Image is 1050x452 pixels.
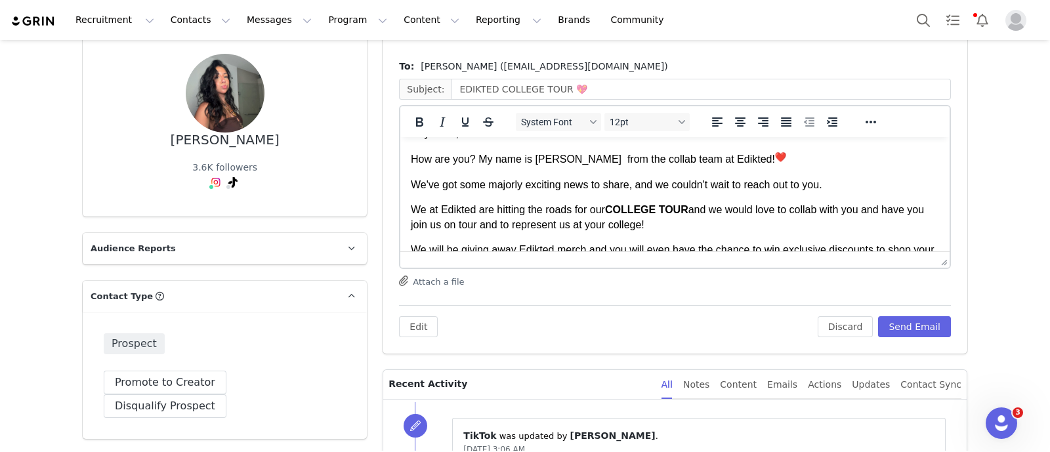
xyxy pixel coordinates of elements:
span: [PERSON_NAME] [570,430,656,441]
iframe: Rich Text Area [400,137,950,251]
button: Align center [729,113,751,131]
div: Contact Sync [900,370,961,400]
button: Italic [431,113,453,131]
span: Subject: [399,79,451,100]
input: Add a subject line [451,79,951,100]
a: Tasks [938,5,967,35]
img: grin logo [10,15,56,28]
button: Font sizes [604,113,690,131]
button: Underline [454,113,476,131]
button: Contacts [163,5,238,35]
button: Justify [775,113,797,131]
button: Disqualify Prospect [104,394,226,418]
div: [PERSON_NAME] [171,133,280,148]
div: 3.6K followers [192,161,257,175]
button: Messages [239,5,320,35]
button: Align left [706,113,728,131]
iframe: Intercom live chat [986,407,1017,439]
a: Community [603,5,678,35]
img: 43de7435-6900-40d3-a402-b697c9e7726a.jpg [186,54,264,133]
button: Profile [997,10,1039,31]
button: Increase indent [821,113,843,131]
div: Content [720,370,757,400]
button: Reveal or hide additional toolbar items [860,113,882,131]
button: Fonts [516,113,601,131]
div: Press the Up and Down arrow keys to resize the editor. [936,252,950,268]
div: Notes [683,370,709,400]
button: Content [396,5,467,35]
div: Actions [808,370,841,400]
button: Promote to Creator [104,371,226,394]
button: Reporting [468,5,549,35]
p: Recent Activity [388,370,650,399]
img: instagram.svg [211,177,221,188]
button: Strikethrough [477,113,499,131]
p: We will be giving away Edikted merch and you will even have the chance to win exclusive discounts... [10,106,539,135]
div: All [661,370,673,400]
span: Prospect [104,333,165,354]
span: TikTok [463,430,496,441]
button: Send Email [878,316,951,337]
div: Updates [852,370,890,400]
button: Bold [408,113,430,131]
button: Attach a file [399,273,464,289]
button: Discard [818,316,873,337]
span: 12pt [610,117,674,127]
button: Decrease indent [798,113,820,131]
button: Align right [752,113,774,131]
button: Edit [399,316,438,337]
p: ⁨ ⁩ was updated by ⁨ ⁩. [463,429,934,443]
span: To: [399,60,414,73]
button: Notifications [968,5,997,35]
span: System Font [521,117,585,127]
a: Brands [550,5,602,35]
span: 3 [1013,407,1023,418]
span: Audience Reports [91,242,176,255]
span: Contact Type [91,290,153,303]
img: placeholder-profile.jpg [1005,10,1026,31]
button: Program [320,5,395,35]
button: Recruitment [68,5,162,35]
div: Emails [767,370,797,400]
button: Search [909,5,938,35]
span: [PERSON_NAME] ([EMAIL_ADDRESS][DOMAIN_NAME]) [421,60,667,73]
